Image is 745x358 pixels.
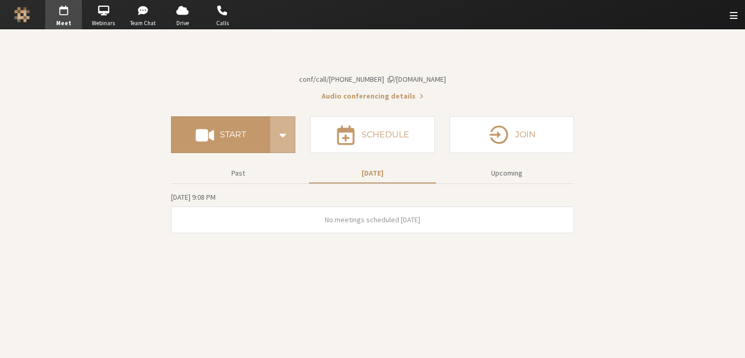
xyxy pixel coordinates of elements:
[14,7,30,23] img: Iotum
[299,74,446,84] span: Copy my meeting room link
[85,19,122,28] span: Webinars
[299,74,446,85] button: Copy my meeting room linkCopy my meeting room link
[310,116,434,153] button: Schedule
[515,131,536,139] h4: Join
[220,131,246,139] h4: Start
[125,19,162,28] span: Team Chat
[171,191,574,233] section: Today's Meetings
[325,215,420,224] span: No meetings scheduled [DATE]
[270,116,295,153] div: Start conference options
[309,164,436,182] button: [DATE]
[322,91,423,102] button: Audio conferencing details
[204,19,241,28] span: Calls
[443,164,570,182] button: Upcoming
[171,192,216,202] span: [DATE] 9:08 PM
[450,116,574,153] button: Join
[171,116,270,153] button: Start
[164,19,201,28] span: Drive
[175,164,302,182] button: Past
[361,131,409,139] h4: Schedule
[171,48,574,102] section: Account details
[45,19,82,28] span: Meet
